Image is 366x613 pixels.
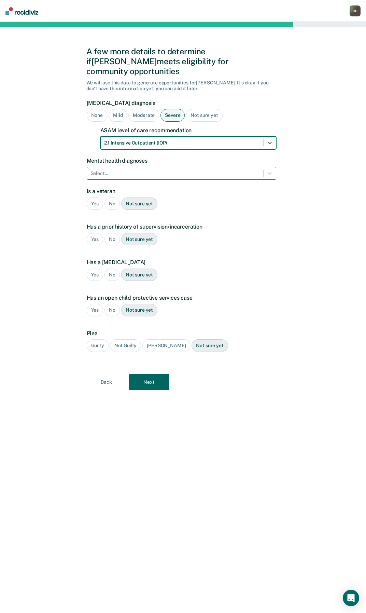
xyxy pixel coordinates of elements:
label: ASAM level of care recommendation [100,127,276,134]
div: Not sure yet [121,269,157,281]
label: Has a prior history of supervision/incarceration [87,223,276,230]
button: Back [86,374,126,390]
div: Guilty [87,339,109,352]
img: Recidiviz [5,7,38,15]
div: We will use this data to generate opportunities for [PERSON_NAME] . It's okay if you don't have t... [86,80,280,92]
div: No [104,269,120,281]
div: Yes [87,233,103,246]
label: [MEDICAL_DATA] diagnosis [87,100,276,106]
div: None [87,109,107,122]
div: [PERSON_NAME] [142,339,190,352]
label: Plea [87,330,276,337]
label: Has an open child protective services case [87,295,276,301]
div: Not sure yet [121,233,157,246]
div: Severe [160,109,185,122]
button: Next [129,374,169,390]
div: Yes [87,269,103,281]
div: No [104,304,120,316]
div: A few more details to determine if [PERSON_NAME] meets eligibility for community opportunities [86,46,280,76]
button: GB [350,5,361,16]
label: Mental health diagnoses [87,158,276,164]
label: Is a veteran [87,188,276,194]
div: Mild [109,109,127,122]
div: No [104,233,120,246]
label: Has a [MEDICAL_DATA] [87,259,276,265]
div: Open Intercom Messenger [343,590,359,606]
div: Moderate [128,109,159,122]
div: Yes [87,304,103,316]
div: G B [350,5,361,16]
div: No [104,197,120,210]
div: Not sure yet [186,109,222,122]
div: Yes [87,197,103,210]
div: Not sure yet [121,304,157,316]
div: Not Guilty [110,339,141,352]
div: Not sure yet [192,339,228,352]
div: Not sure yet [121,197,157,210]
